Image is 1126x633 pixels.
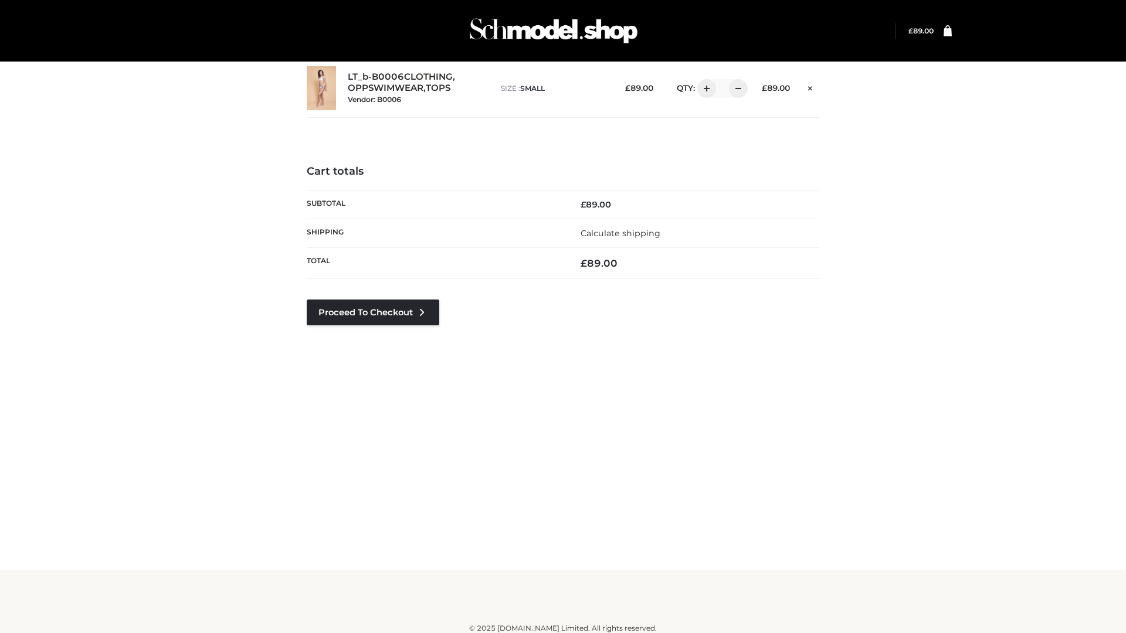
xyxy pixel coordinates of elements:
[307,219,563,247] th: Shipping
[625,83,653,93] bdi: 89.00
[520,84,545,93] span: SMALL
[581,257,618,269] bdi: 89.00
[348,83,423,94] a: OPPSWIMWEAR
[426,83,450,94] a: TOPS
[625,83,630,93] span: £
[908,26,934,35] bdi: 89.00
[307,190,563,219] th: Subtotal
[581,199,611,210] bdi: 89.00
[348,95,401,104] small: Vendor: B0006
[307,66,336,110] img: LT_b-B0006 - SMALL
[581,257,587,269] span: £
[665,79,744,98] div: QTY:
[466,8,642,54] img: Schmodel Admin 964
[908,26,934,35] a: £89.00
[307,165,819,178] h4: Cart totals
[348,72,489,104] div: , ,
[307,300,439,325] a: Proceed to Checkout
[404,72,453,83] a: CLOTHING
[501,83,607,94] p: size :
[762,83,790,93] bdi: 89.00
[348,72,404,83] a: LT_b-B0006
[581,228,660,239] a: Calculate shipping
[762,83,767,93] span: £
[307,248,563,279] th: Total
[581,199,586,210] span: £
[908,26,913,35] span: £
[802,79,819,94] a: Remove this item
